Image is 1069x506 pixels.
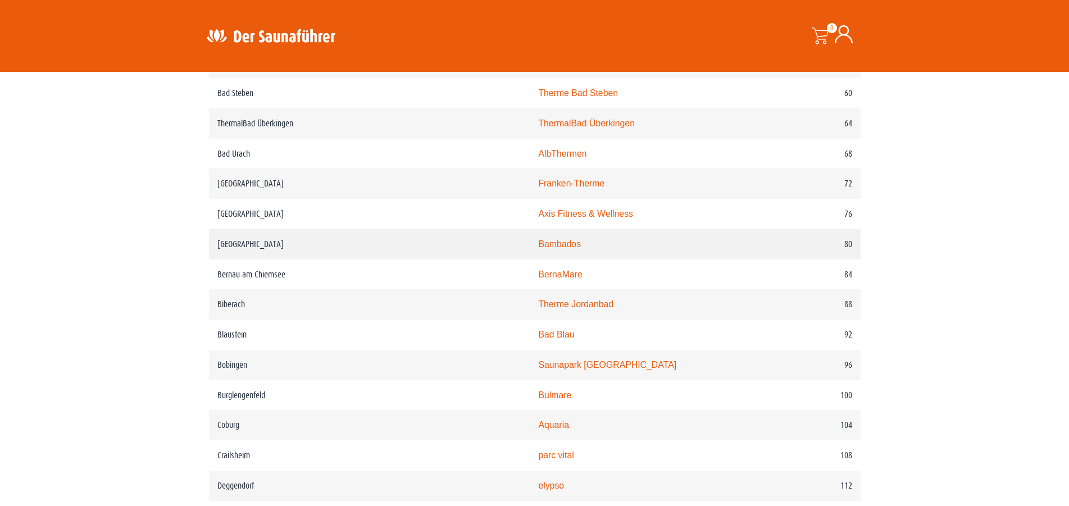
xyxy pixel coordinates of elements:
[758,320,861,350] td: 92
[758,199,861,229] td: 76
[209,168,530,199] td: [GEOGRAPHIC_DATA]
[209,410,530,440] td: Coburg
[209,289,530,320] td: Biberach
[758,139,861,169] td: 68
[758,108,861,139] td: 64
[758,168,861,199] td: 72
[827,23,837,33] span: 0
[209,259,530,290] td: Bernau am Chiemsee
[538,118,635,128] a: ThermalBad Überkingen
[538,360,676,370] a: Saunapark [GEOGRAPHIC_DATA]
[538,270,582,279] a: BernaMare
[538,450,574,460] a: parc vital
[758,440,861,471] td: 108
[209,108,530,139] td: ThermalBad Überkingen
[209,199,530,229] td: [GEOGRAPHIC_DATA]
[209,350,530,380] td: Bobingen
[758,350,861,380] td: 96
[209,229,530,259] td: [GEOGRAPHIC_DATA]
[538,299,613,309] a: Therme Jordanbad
[758,410,861,440] td: 104
[538,420,569,430] a: Aquaria
[209,139,530,169] td: Bad Urach
[758,78,861,108] td: 60
[538,239,581,249] a: Bambados
[209,78,530,108] td: Bad Steben
[538,149,586,158] a: AlbThermen
[538,390,571,400] a: Bulmare
[209,440,530,471] td: Crailsheim
[538,88,618,98] a: Therme Bad Steben
[758,259,861,290] td: 84
[209,380,530,411] td: Burglengenfeld
[538,179,604,188] a: Franken-Therme
[538,330,574,339] a: Bad Blau
[209,320,530,350] td: Blaustein
[538,209,633,218] a: Axis Fitness & Wellness
[538,481,564,490] a: elypso
[758,289,861,320] td: 88
[758,380,861,411] td: 100
[758,229,861,259] td: 80
[209,471,530,501] td: Deggendorf
[758,471,861,501] td: 112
